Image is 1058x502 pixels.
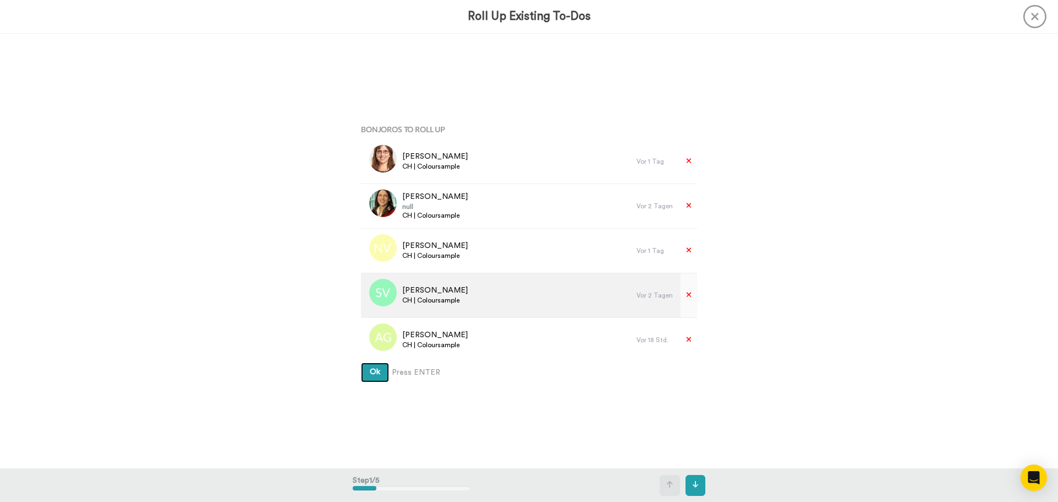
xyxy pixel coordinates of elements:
div: Open Intercom Messenger [1021,465,1047,491]
span: [PERSON_NAME] [402,330,468,341]
img: nv.png [369,234,397,262]
img: ag.png [369,323,397,351]
div: Step 1 / 5 [353,469,470,501]
img: aa1c5f4b-0900-4a63-8d32-caa13337f8bb.jpg [369,145,397,172]
span: [PERSON_NAME] [402,191,468,202]
div: Vor 1 Tag [636,246,675,255]
div: Vor 18 Std. [636,336,675,344]
img: 9a988a65-d5a8-44cb-b60c-65901aeefac8.jpg [369,190,397,217]
span: [PERSON_NAME] [402,240,468,251]
div: Vor 2 Tagen [636,291,675,300]
span: CH | Coloursample [402,251,468,260]
span: Ok [370,368,380,376]
span: [PERSON_NAME] [402,285,468,296]
span: CH | Coloursample [402,341,468,349]
span: Press ENTER [392,367,440,378]
span: CH | Coloursample [402,211,468,220]
img: sv.png [369,279,397,306]
span: null [402,202,468,211]
span: CH | Coloursample [402,162,468,171]
span: CH | Coloursample [402,296,468,305]
button: Ok [361,363,389,382]
span: [PERSON_NAME] [402,151,468,162]
h3: Roll Up Existing To-Dos [468,10,591,23]
h4: Bonjoros To Roll Up [361,125,697,133]
div: Vor 2 Tagen [636,202,675,210]
div: Vor 1 Tag [636,157,675,166]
